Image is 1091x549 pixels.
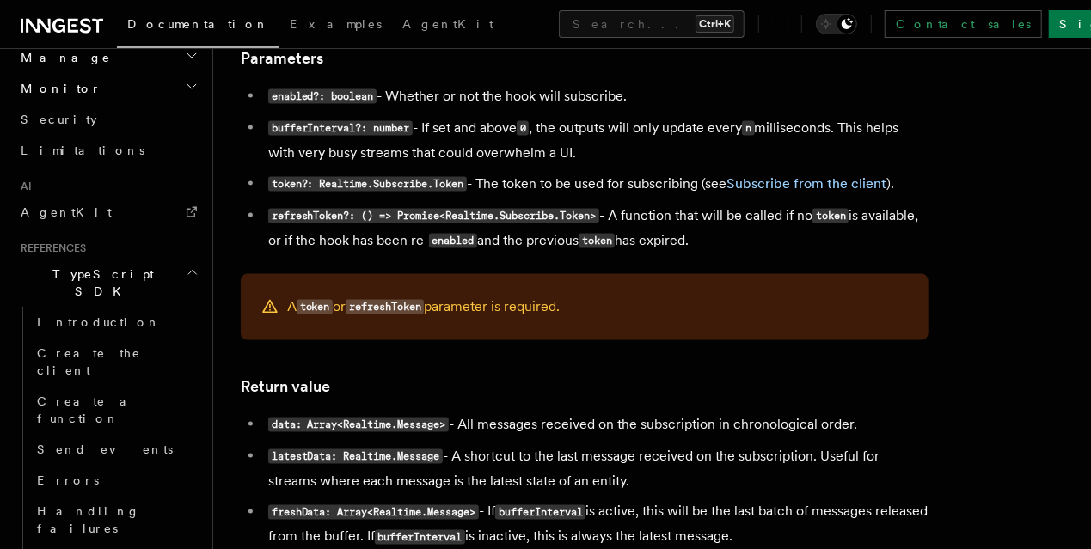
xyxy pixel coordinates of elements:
code: refreshToken [346,300,424,314]
code: data: Array<Realtime.Message> [268,418,449,432]
span: Create a function [37,394,139,425]
a: Errors [30,465,202,496]
code: latestData: Realtime.Message [268,449,443,464]
code: token [812,209,849,223]
button: Toggle dark mode [816,14,857,34]
code: enabled [429,234,477,248]
li: - A function that will be called if no is available, or if the hook has been re- and the previous... [263,204,929,253]
a: Return value [241,375,330,399]
span: Errors [37,473,99,487]
li: - Whether or not the hook will subscribe. [263,84,929,109]
code: freshData: Array<Realtime.Message> [268,505,479,520]
button: TypeScript SDK [14,259,202,307]
button: Monitor [14,73,202,104]
a: AgentKit [14,197,202,228]
code: token?: Realtime.Subscribe.Token [268,177,467,192]
a: Limitations [14,135,202,166]
code: token [297,300,333,314]
button: Manage [14,42,202,73]
span: References [14,241,86,255]
code: bufferInterval [495,505,585,520]
a: Parameters [241,46,323,70]
li: - If set and above , the outputs will only update every milliseconds. This helps with very busy s... [263,116,929,165]
code: bufferInterval [375,530,465,545]
span: AgentKit [402,17,493,31]
a: Security [14,104,202,135]
a: Examples [279,5,392,46]
span: Documentation [127,17,269,31]
li: - All messages received on the subscription in chronological order. [263,412,929,437]
a: Send events [30,434,202,465]
li: - The token to be used for subscribing (see ). [263,172,929,197]
code: 0 [517,121,529,136]
span: Monitor [14,80,101,97]
span: Security [21,113,97,126]
span: Introduction [37,315,161,329]
span: Examples [290,17,382,31]
li: - A shortcut to the last message received on the subscription. Useful for streams where each mess... [263,444,929,493]
a: Create the client [30,338,202,386]
span: Handling failures [37,504,140,535]
a: Contact sales [885,10,1042,38]
a: Documentation [117,5,279,48]
span: Limitations [21,143,144,157]
kbd: Ctrl+K [696,15,734,33]
code: bufferInterval?: number [268,121,413,136]
a: Create a function [30,386,202,434]
a: Introduction [30,307,202,338]
a: Subscribe from the client [726,175,886,192]
a: Handling failures [30,496,202,544]
code: refreshToken?: () => Promise<Realtime.Subscribe.Token> [268,209,599,223]
code: enabled?: boolean [268,89,377,104]
p: A or parameter is required. [287,295,560,320]
span: Create the client [37,346,141,377]
span: AI [14,180,32,193]
span: Manage [14,49,111,66]
code: token [579,234,615,248]
span: Send events [37,442,173,456]
span: AgentKit [21,205,112,219]
span: TypeScript SDK [14,265,186,300]
button: Search...Ctrl+K [559,10,745,38]
a: AgentKit [392,5,504,46]
code: n [742,121,754,136]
